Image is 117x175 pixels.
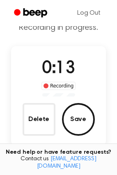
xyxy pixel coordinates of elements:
button: Save Audio Record [62,103,95,136]
span: Contact us [5,156,112,170]
a: Beep [8,5,55,21]
span: 0:13 [42,60,75,77]
a: Log Out [69,3,109,23]
a: [EMAIL_ADDRESS][DOMAIN_NAME] [37,156,96,169]
p: Recording in progress. [7,23,110,33]
div: Recording [41,82,76,90]
button: Delete Audio Record [23,103,55,136]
